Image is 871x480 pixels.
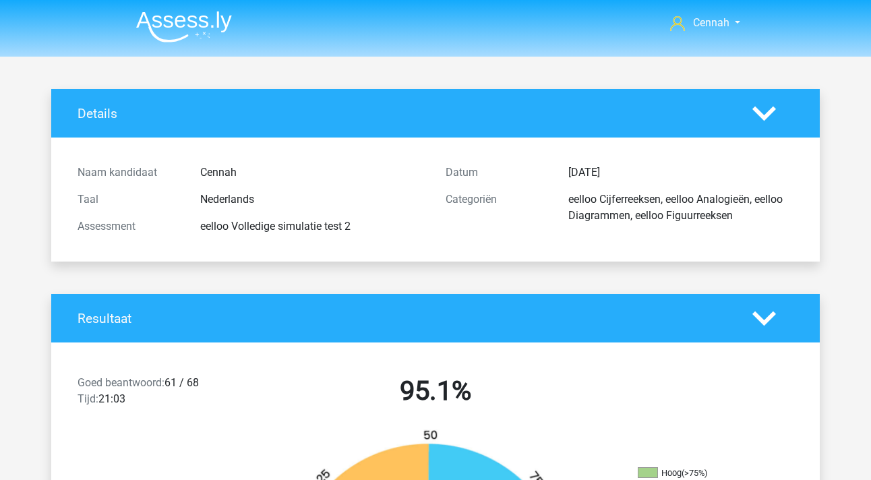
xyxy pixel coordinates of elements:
h4: Details [78,106,732,121]
img: Assessly [136,11,232,42]
div: Nederlands [190,191,435,208]
h4: Resultaat [78,311,732,326]
span: Cennah [693,16,729,29]
div: (>75%) [682,468,707,478]
div: eelloo Volledige simulatie test 2 [190,218,435,235]
div: Naam kandidaat [67,164,190,181]
div: eelloo Cijferreeksen, eelloo Analogieën, eelloo Diagrammen, eelloo Figuurreeksen [558,191,804,224]
h2: 95.1% [262,375,609,407]
li: Hoog [638,467,773,479]
div: Categoriën [435,191,558,224]
div: Taal [67,191,190,208]
span: Goed beantwoord: [78,376,164,389]
div: [DATE] [558,164,804,181]
a: Cennah [665,15,746,31]
span: Tijd: [78,392,98,405]
div: 61 / 68 21:03 [67,375,251,413]
div: Datum [435,164,558,181]
div: Cennah [190,164,435,181]
div: Assessment [67,218,190,235]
